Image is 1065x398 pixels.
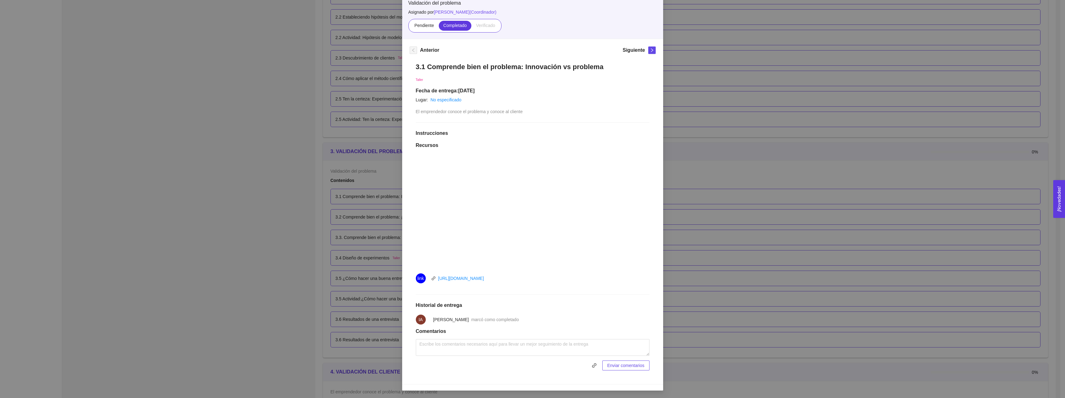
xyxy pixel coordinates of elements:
h5: Anterior [420,46,439,54]
span: right [649,48,655,52]
article: Lugar: [416,96,428,103]
button: right [648,46,656,54]
button: Open Feedback Widget [1053,180,1065,218]
button: left [410,46,417,54]
button: link [589,360,599,370]
h1: Comentarios [416,328,649,334]
span: link [589,363,599,368]
h1: Recursos [416,142,649,148]
span: Taller [416,78,423,82]
span: [PERSON_NAME] ( Coordinador ) [434,10,497,15]
span: El emprendedor conoce el problema y conoce al cliente [416,109,523,114]
h5: Siguiente [622,46,645,54]
a: No especificado [430,97,461,102]
span: Completado [443,23,467,28]
a: [URL][DOMAIN_NAME] [438,276,484,281]
span: Pendiente [414,23,434,28]
h1: Fecha de entrega: [DATE] [416,88,649,94]
span: Asignado por [408,9,657,15]
iframe: 08Alan Propuesta de Valor [433,156,632,267]
span: marcó como completado [471,317,519,322]
span: Enviar comentarios [607,362,645,369]
span: Verificado [476,23,495,28]
span: [PERSON_NAME] [433,317,469,322]
button: Enviar comentarios [602,360,649,370]
span: link [590,363,599,368]
h1: Instrucciones [416,130,649,136]
span: IA [419,315,423,325]
h1: Historial de entrega [416,302,649,308]
span: link [431,276,436,281]
span: link [417,273,424,283]
h1: 3.1 Comprende bien el problema: Innovación vs problema [416,63,649,71]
